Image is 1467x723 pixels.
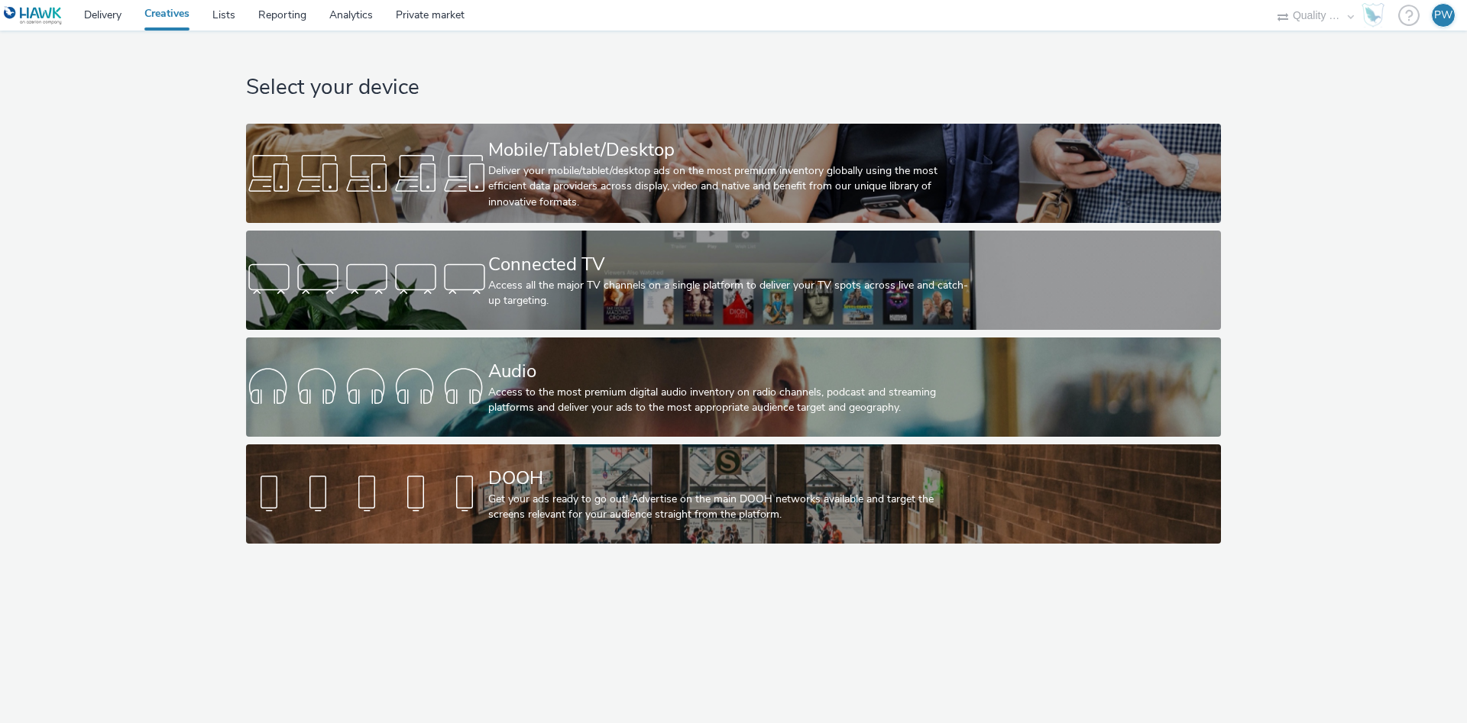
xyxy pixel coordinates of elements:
[488,385,973,416] div: Access to the most premium digital audio inventory on radio channels, podcast and streaming platf...
[488,163,973,210] div: Deliver your mobile/tablet/desktop ads on the most premium inventory globally using the most effi...
[1362,3,1391,27] a: Hawk Academy
[488,251,973,278] div: Connected TV
[488,278,973,309] div: Access all the major TV channels on a single platform to deliver your TV spots across live and ca...
[488,465,973,492] div: DOOH
[1434,4,1452,27] div: PW
[488,137,973,163] div: Mobile/Tablet/Desktop
[246,124,1220,223] a: Mobile/Tablet/DesktopDeliver your mobile/tablet/desktop ads on the most premium inventory globall...
[246,337,1220,437] a: AudioAccess to the most premium digital audio inventory on radio channels, podcast and streaming ...
[488,358,973,385] div: Audio
[488,492,973,523] div: Get your ads ready to go out! Advertise on the main DOOH networks available and target the screen...
[4,6,63,25] img: undefined Logo
[246,231,1220,330] a: Connected TVAccess all the major TV channels on a single platform to deliver your TV spots across...
[246,73,1220,102] h1: Select your device
[246,444,1220,544] a: DOOHGet your ads ready to go out! Advertise on the main DOOH networks available and target the sc...
[1362,3,1384,27] img: Hawk Academy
